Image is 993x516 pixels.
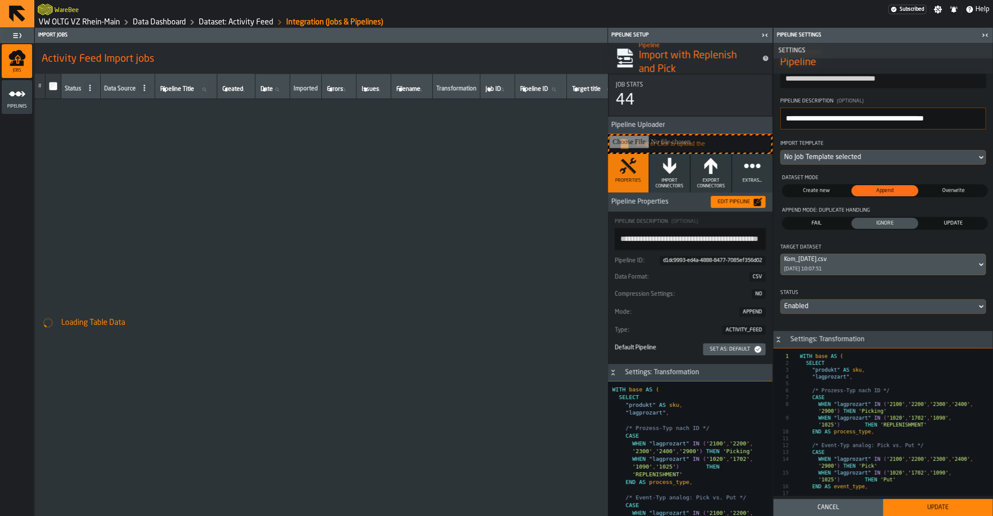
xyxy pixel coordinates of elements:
[104,85,136,94] div: Data Source
[818,477,837,483] span: '1025'
[726,327,762,333] span: ACTIVITY_FEED
[834,429,871,435] span: process_type
[259,84,286,95] input: label
[780,243,986,254] div: Target Dataset
[609,135,771,153] input: Drag or Click to upload the
[625,494,746,501] span: /* Event-Typ analog: Pick vs. Put */
[920,218,987,229] div: thumb
[871,429,874,435] span: ,
[293,85,318,94] div: Imported
[886,415,905,421] span: '1020'
[780,69,986,88] input: button-toolbar-Pipeline Name
[630,309,631,315] span: :
[962,4,993,15] label: button-toggle-Help
[851,218,918,229] div: thumb
[2,44,32,78] li: menu Jobs
[750,440,753,447] span: ,
[773,43,993,58] button: button-
[865,477,877,483] span: THEN
[38,2,53,17] a: logo-header
[608,197,704,207] span: Pipeline Properties
[921,219,985,227] span: UPDATE
[773,336,784,343] button: Button-Settings: Transformation-open
[825,429,831,435] span: AS
[948,456,951,462] span: ,
[930,415,948,421] span: '1090'
[886,470,905,476] span: '1020'
[773,387,789,394] div: 6
[784,187,848,195] span: Create new
[730,456,750,462] span: '1702'
[610,32,759,38] div: Pipeline Setup
[730,440,750,447] span: '2200'
[780,289,986,314] div: StatusDropdownMenuValue-true
[852,367,862,373] span: sku
[615,271,766,282] button: Data Format:CSV
[775,32,979,38] div: Pipeline Settings
[775,47,991,54] span: Settings
[632,463,652,470] span: '1090'
[625,432,639,439] span: CASE
[518,84,563,95] input: label
[615,309,739,315] div: Mode
[785,334,870,345] div: Settings: Transformation
[632,440,646,447] span: WHEN
[837,408,840,414] span: )
[625,425,709,431] span: /* Prozess-Typ nach ID */
[773,331,993,348] h3: title-section-Settings: Transformation
[888,5,926,14] a: link-to-/wh/i/44979e6c-6f66-405e-9874-c1e29f02a54a/settings/billing
[812,374,849,380] span: "lagprozart"
[773,483,789,490] div: 16
[608,43,772,74] div: title-Import with Replenish and Pick
[930,470,948,476] span: '1090'
[61,318,703,327] div: Loading Table Data
[858,408,886,414] span: 'Picking'
[880,422,927,428] span: 'REPLENISHMENT'
[784,219,848,227] span: FAIL
[396,86,420,93] span: label
[919,217,987,230] label: button-switch-multi-UPDATE
[883,456,886,462] span: (
[783,218,849,229] div: thumb
[643,257,644,264] span: :
[632,448,652,454] span: '2300'
[843,367,849,373] span: AS
[679,402,683,408] span: ,
[883,470,886,476] span: (
[874,401,880,407] span: IN
[806,360,824,366] span: SELECT
[49,82,57,90] input: InputCheckbox-label-react-aria107237843-:r5n:
[853,187,916,195] span: Append
[669,402,679,408] span: sku
[773,442,789,449] div: 12
[834,483,865,489] span: event_type
[2,30,32,42] label: button-toggle-Toggle Full Menu
[780,140,986,150] div: Import Template
[831,353,837,359] span: AS
[700,448,703,454] span: )
[905,401,908,407] span: ,
[714,199,754,205] div: Edit Pipeline
[812,394,825,400] span: CASE
[520,86,548,93] span: label
[615,324,766,336] div: KeyValueItem-Type
[395,84,429,95] input: label
[706,440,726,447] span: '2100'
[755,291,762,297] span: NO
[693,456,700,462] span: IN
[773,380,789,387] div: 5
[850,217,919,230] label: button-switch-multi-IGNORE
[616,81,765,88] div: Title
[647,273,649,280] span: :
[615,291,751,297] div: Compression Settings
[780,56,816,69] span: Pipeline
[773,394,789,401] div: 7
[679,448,700,454] span: '2900'
[615,255,766,266] button: Pipeline ID:d1dc9993-ed4a-4888-8477-7085ef356d02
[927,470,930,476] span: ,
[865,422,877,428] span: THEN
[812,429,822,435] span: END
[773,414,789,421] div: 9
[818,456,831,462] span: WHEN
[862,367,865,373] span: ,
